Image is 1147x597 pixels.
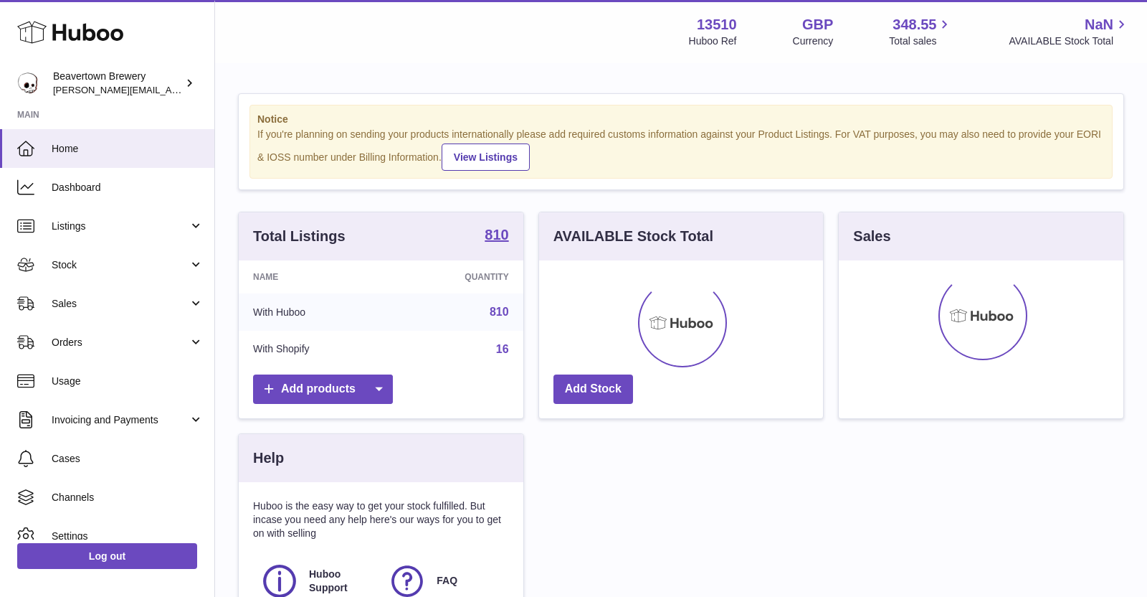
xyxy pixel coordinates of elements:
a: 348.55 Total sales [889,15,953,48]
a: Log out [17,543,197,569]
span: Home [52,142,204,156]
h3: AVAILABLE Stock Total [553,227,713,246]
a: 810 [490,306,509,318]
span: Orders [52,336,189,349]
span: Dashboard [52,181,204,194]
span: Usage [52,375,204,388]
h3: Total Listings [253,227,346,246]
div: Beavertown Brewery [53,70,182,97]
span: Listings [52,220,189,233]
h3: Help [253,448,284,468]
strong: 13510 [697,15,737,34]
span: Invoicing and Payments [52,413,189,427]
strong: GBP [802,15,833,34]
th: Name [239,260,392,293]
span: Huboo Support [309,568,372,595]
td: With Huboo [239,293,392,331]
td: With Shopify [239,331,392,368]
a: Add products [253,375,393,404]
span: Stock [52,258,189,272]
span: Settings [52,530,204,543]
span: 348.55 [893,15,936,34]
img: richard.gilbert-cross@beavertownbrewery.co.uk [17,72,39,94]
h3: Sales [853,227,890,246]
strong: Notice [257,113,1105,126]
th: Quantity [392,260,523,293]
a: NaN AVAILABLE Stock Total [1009,15,1130,48]
span: NaN [1085,15,1113,34]
span: Cases [52,452,204,466]
div: Huboo Ref [689,34,737,48]
span: Sales [52,297,189,311]
strong: 810 [485,227,508,242]
span: Total sales [889,34,953,48]
span: AVAILABLE Stock Total [1009,34,1130,48]
div: Currency [793,34,834,48]
span: Channels [52,491,204,504]
p: Huboo is the easy way to get your stock fulfilled. But incase you need any help here's our ways f... [253,499,509,540]
a: Add Stock [553,375,633,404]
a: View Listings [442,144,530,171]
a: 810 [485,227,508,245]
span: [PERSON_NAME][EMAIL_ADDRESS][PERSON_NAME][DOMAIN_NAME] [53,84,364,95]
span: FAQ [437,574,457,588]
a: 16 [496,343,509,355]
div: If you're planning on sending your products internationally please add required customs informati... [257,128,1105,171]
